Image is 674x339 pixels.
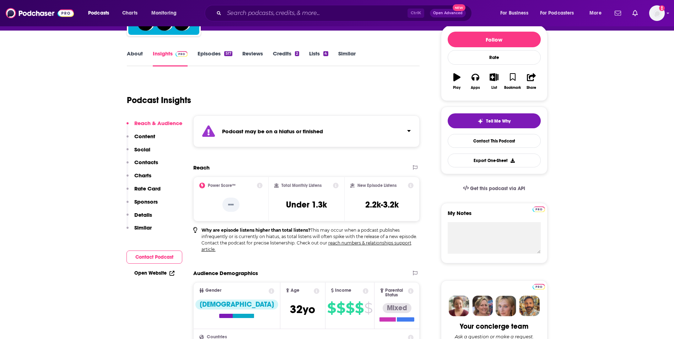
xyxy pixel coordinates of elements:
div: Rate [448,50,541,65]
p: Sponsors [134,198,158,205]
a: Credits2 [273,50,299,66]
button: Details [126,211,152,225]
a: Reviews [242,50,263,66]
a: Lists4 [309,50,328,66]
div: 517 [224,51,232,56]
span: For Business [500,8,528,18]
button: Social [126,146,150,159]
button: Reach & Audience [126,120,182,133]
a: About [127,50,143,66]
img: Jules Profile [496,296,516,316]
h2: New Episode Listens [357,183,397,188]
label: My Notes [448,210,541,222]
div: Mixed [383,303,411,313]
img: Sydney Profile [449,296,469,316]
button: Sponsors [126,198,158,211]
h3: 2.2k-3.2k [365,199,399,210]
span: Logged in as amooers [649,5,665,21]
span: Charts [122,8,138,18]
span: Gender [205,288,221,293]
button: tell me why sparkleTell Me Why [448,113,541,128]
a: Charts [118,7,142,19]
button: Contact Podcast [126,251,182,264]
div: Your concierge team [460,322,528,331]
p: Similar [134,224,152,231]
span: $ [364,302,372,314]
span: $ [327,302,336,314]
input: Search podcasts, credits, & more... [224,7,408,19]
button: List [485,69,503,94]
div: 4 [323,51,328,56]
span: Monitoring [151,8,177,18]
a: Contact This Podcast [448,134,541,148]
span: Tell Me Why [486,118,511,124]
div: Bookmark [504,86,521,90]
button: Show profile menu [649,5,665,21]
a: Open Website [134,270,174,276]
a: Pro website [533,283,545,290]
p: This may occur when a podcast publishes infrequently or is currently on hiatus, as total listens ... [201,227,420,253]
p: Contacts [134,159,158,166]
button: open menu [146,7,186,19]
h2: Audience Demographics [193,270,258,276]
div: Play [453,86,460,90]
img: Podchaser - Follow, Share and Rate Podcasts [6,6,74,20]
a: Similar [338,50,356,66]
p: Reach & Audience [134,120,182,127]
img: Barbara Profile [472,296,493,316]
h3: Under 1.3k [286,199,327,210]
button: Play [448,69,466,94]
a: Episodes517 [198,50,232,66]
a: reach numbers & relationships support article. [201,240,411,252]
section: Click to expand status details [193,115,420,147]
div: Apps [471,86,480,90]
button: Charts [126,172,151,185]
button: Apps [466,69,485,94]
span: $ [336,302,345,314]
span: Get this podcast via API [470,185,525,192]
p: Details [134,211,152,218]
button: Open AdvancedNew [430,9,466,17]
span: Ctrl K [408,9,424,18]
button: Follow [448,32,541,47]
img: Podchaser Pro [533,206,545,212]
div: Search podcasts, credits, & more... [211,5,479,21]
h2: Total Monthly Listens [281,183,322,188]
span: Open Advanced [433,11,463,15]
button: Bookmark [503,69,522,94]
p: -- [222,198,239,212]
div: List [491,86,497,90]
img: tell me why sparkle [478,118,483,124]
a: Show notifications dropdown [630,7,641,19]
span: Age [291,288,300,293]
button: Similar [126,224,152,237]
h2: Power Score™ [208,183,236,188]
a: Pro website [533,205,545,212]
span: Income [335,288,351,293]
a: InsightsPodchaser Pro [153,50,188,66]
div: [DEMOGRAPHIC_DATA] [195,300,278,310]
img: Jon Profile [519,296,540,316]
strong: Podcast may be on a hiatus or finished [222,128,323,135]
button: Rate Card [126,185,161,198]
span: 32 yo [290,302,315,316]
button: open menu [495,7,537,19]
p: Content [134,133,155,140]
h2: Reach [193,164,210,171]
button: open menu [535,7,584,19]
span: Podcasts [88,8,109,18]
h1: Podcast Insights [127,95,191,106]
svg: Add a profile image [659,5,665,11]
div: Share [527,86,536,90]
button: Share [522,69,540,94]
span: For Podcasters [540,8,574,18]
p: Rate Card [134,185,161,192]
button: open menu [584,7,610,19]
button: open menu [83,7,118,19]
span: More [589,8,602,18]
span: $ [355,302,363,314]
p: Charts [134,172,151,179]
span: $ [346,302,354,314]
img: User Profile [649,5,665,21]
